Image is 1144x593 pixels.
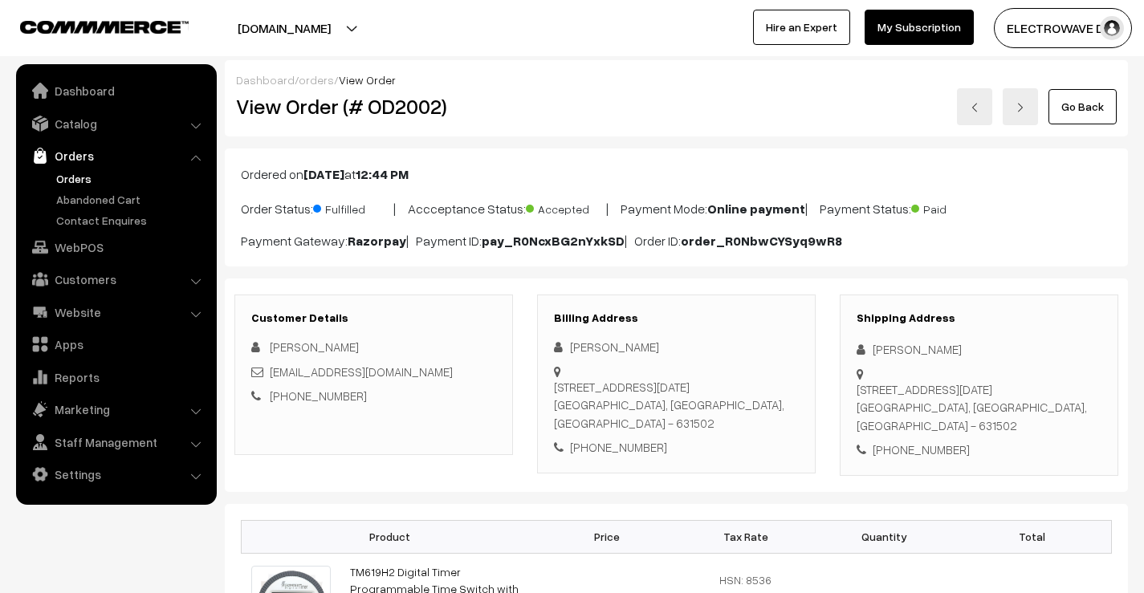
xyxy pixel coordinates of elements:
[994,8,1132,48] button: ELECTROWAVE DE…
[20,298,211,327] a: Website
[313,197,393,217] span: Fulfilled
[20,265,211,294] a: Customers
[857,441,1101,459] div: [PHONE_NUMBER]
[20,330,211,359] a: Apps
[20,363,211,392] a: Reports
[236,94,514,119] h2: View Order (# OD2002)
[953,520,1111,553] th: Total
[348,233,406,249] b: Razorpay
[241,164,1112,184] p: Ordered on at
[1100,16,1124,40] img: user
[554,311,799,325] h3: Billing Address
[270,364,453,379] a: [EMAIL_ADDRESS][DOMAIN_NAME]
[299,73,334,87] a: orders
[857,340,1101,359] div: [PERSON_NAME]
[20,395,211,424] a: Marketing
[1048,89,1117,124] a: Go Back
[52,170,211,187] a: Orders
[676,520,814,553] th: Tax Rate
[707,201,805,217] b: Online payment
[20,460,211,489] a: Settings
[181,8,387,48] button: [DOMAIN_NAME]
[681,233,842,249] b: order_R0NbwCYSyq9wR8
[970,103,979,112] img: left-arrow.png
[236,71,1117,88] div: / /
[241,197,1112,218] p: Order Status: | Accceptance Status: | Payment Mode: | Payment Status:
[554,378,799,433] div: [STREET_ADDRESS][DATE] [GEOGRAPHIC_DATA], [GEOGRAPHIC_DATA], [GEOGRAPHIC_DATA] - 631502
[20,21,189,33] img: COMMMERCE
[538,520,676,553] th: Price
[20,141,211,170] a: Orders
[270,339,359,354] span: [PERSON_NAME]
[270,388,367,403] a: [PHONE_NUMBER]
[20,233,211,262] a: WebPOS
[482,233,625,249] b: pay_R0NcxBG2nYxkSD
[20,109,211,138] a: Catalog
[242,520,539,553] th: Product
[20,16,161,35] a: COMMMERCE
[241,231,1112,250] p: Payment Gateway: | Payment ID: | Order ID:
[911,197,991,217] span: Paid
[526,197,606,217] span: Accepted
[865,10,974,45] a: My Subscription
[236,73,295,87] a: Dashboard
[20,76,211,105] a: Dashboard
[52,191,211,208] a: Abandoned Cart
[303,166,344,182] b: [DATE]
[251,311,496,325] h3: Customer Details
[339,73,396,87] span: View Order
[52,212,211,229] a: Contact Enquires
[554,338,799,356] div: [PERSON_NAME]
[1016,103,1025,112] img: right-arrow.png
[554,438,799,457] div: [PHONE_NUMBER]
[356,166,409,182] b: 12:44 PM
[815,520,953,553] th: Quantity
[753,10,850,45] a: Hire an Expert
[20,428,211,457] a: Staff Management
[857,380,1101,435] div: [STREET_ADDRESS][DATE] [GEOGRAPHIC_DATA], [GEOGRAPHIC_DATA], [GEOGRAPHIC_DATA] - 631502
[857,311,1101,325] h3: Shipping Address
